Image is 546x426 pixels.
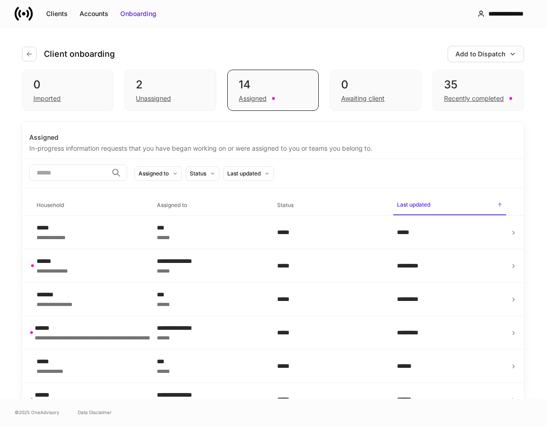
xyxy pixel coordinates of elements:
[153,196,266,215] span: Assigned to
[120,9,156,18] div: Onboarding
[29,142,517,153] div: In-progress information requests that you have began working on or were assigned to you or teams ...
[15,409,59,416] span: © 2025 OneAdvisory
[136,77,204,92] div: 2
[134,166,182,181] button: Assigned to
[33,77,102,92] div: 0
[44,49,115,60] h4: Client onboarding
[40,6,74,21] button: Clients
[448,46,524,62] button: Add to Dispatch
[239,94,267,103] div: Assigned
[37,201,64,209] h6: Household
[330,70,421,111] div: 0Awaiting client
[136,94,171,103] div: Unassigned
[114,6,162,21] button: Onboarding
[78,409,112,416] a: Data Disclaimer
[273,196,386,215] span: Status
[22,70,113,111] div: 0Imported
[227,169,261,178] div: Last updated
[239,77,307,92] div: 14
[124,70,216,111] div: 2Unassigned
[190,169,206,178] div: Status
[139,169,169,178] div: Assigned to
[397,200,430,209] h6: Last updated
[33,94,61,103] div: Imported
[157,201,187,209] h6: Assigned to
[80,9,108,18] div: Accounts
[46,9,68,18] div: Clients
[186,166,219,181] button: Status
[444,77,513,92] div: 35
[33,196,146,215] span: Household
[341,77,410,92] div: 0
[227,70,319,111] div: 14Assigned
[341,94,385,103] div: Awaiting client
[74,6,114,21] button: Accounts
[223,166,274,181] button: Last updated
[393,196,506,215] span: Last updated
[433,70,524,111] div: 35Recently completed
[444,94,504,103] div: Recently completed
[29,133,517,142] div: Assigned
[455,49,505,59] div: Add to Dispatch
[277,201,294,209] h6: Status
